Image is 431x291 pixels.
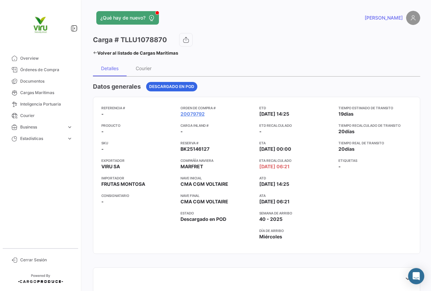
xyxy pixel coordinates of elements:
[20,67,73,73] span: Órdenes de Compra
[101,181,145,187] span: FRUTAS MONTOSA
[338,123,412,128] app-card-info-title: Tiempo recalculado de transito
[259,181,289,187] span: [DATE] 14:25
[180,105,254,111] app-card-info-title: Orden de Compra #
[345,146,355,152] span: días
[136,65,152,71] div: Courier
[5,98,75,110] a: Inteligencia Portuaria
[101,123,175,128] app-card-info-title: Producto
[259,210,333,216] app-card-info-title: Semana de Arribo
[101,111,104,117] span: -
[101,175,175,181] app-card-info-title: Importador
[20,113,73,119] span: Courier
[20,257,73,263] span: Cerrar Sesión
[20,78,73,84] span: Documentos
[180,193,254,198] app-card-info-title: Nave final
[180,146,209,152] span: BK25146127
[180,140,254,146] app-card-info-title: Reserva #
[180,198,228,205] span: CMA CGM VOLTAIRE
[338,163,341,170] span: -
[180,175,254,181] app-card-info-title: Nave inicial
[180,216,226,223] span: Descargado en POD
[338,158,412,163] app-card-info-title: Etiquetas
[101,140,175,146] app-card-info-title: SKU
[101,193,175,198] app-card-info-title: Consignatario
[20,90,73,96] span: Cargas Marítimas
[180,158,254,163] app-card-info-title: Compañía naviera
[259,175,333,181] app-card-info-title: ATD
[149,84,194,90] span: Descargado en POD
[67,124,73,130] span: expand_more
[338,146,345,152] span: 20
[20,55,73,61] span: Overview
[259,198,290,205] span: [DATE] 06:21
[96,11,159,25] button: ¿Qué hay de nuevo?
[20,124,64,130] span: Business
[259,216,283,223] span: 40 - 2025
[365,14,403,21] span: [PERSON_NAME]
[259,163,290,170] span: [DATE] 06:21
[5,53,75,64] a: Overview
[93,48,178,58] a: Volver al listado de Cargas Marítimas
[259,193,333,198] app-card-info-title: ATA
[5,87,75,98] a: Cargas Marítimas
[259,111,289,117] span: [DATE] 14:25
[101,65,119,71] div: Detalles
[20,136,64,142] span: Estadísticas
[338,140,412,146] app-card-info-title: Tiempo real de transito
[408,268,424,284] div: Abrir Intercom Messenger
[344,111,354,117] span: días
[259,158,333,163] app-card-info-title: ETA Recalculado
[180,128,183,135] span: -
[101,105,175,111] app-card-info-title: Referencia #
[259,123,333,128] app-card-info-title: ETD Recalculado
[259,128,262,134] span: -
[101,158,175,163] app-card-info-title: Exportador
[5,76,75,87] a: Documentos
[259,233,282,240] span: Miércoles
[101,128,104,135] span: -
[180,210,254,216] app-card-info-title: Estado
[180,123,254,128] app-card-info-title: Carga inland #
[101,163,120,170] span: VIRU SA
[259,105,333,111] app-card-info-title: ETD
[338,128,345,134] span: 20
[5,64,75,76] a: Órdenes de Compra
[101,146,104,152] span: -
[259,140,333,146] app-card-info-title: ETA
[93,35,167,45] h3: Carga # TLLU1078870
[5,110,75,121] a: Courier
[338,105,412,111] app-card-info-title: Tiempo estimado de transito
[100,14,145,21] span: ¿Qué hay de nuevo?
[67,136,73,142] span: expand_more
[180,163,203,170] span: MARFRET
[180,181,228,187] span: CMA CGM VOLTAIRE
[24,8,57,42] img: viru.png
[20,101,73,107] span: Inteligencia Portuaria
[338,111,344,117] span: 19
[180,111,205,117] a: 20079792
[406,11,420,25] img: placeholder-user.png
[259,228,333,233] app-card-info-title: Día de Arribo
[345,128,355,134] span: días
[259,146,291,152] span: [DATE] 00:00
[93,82,141,91] h4: Datos generales
[101,198,104,205] span: -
